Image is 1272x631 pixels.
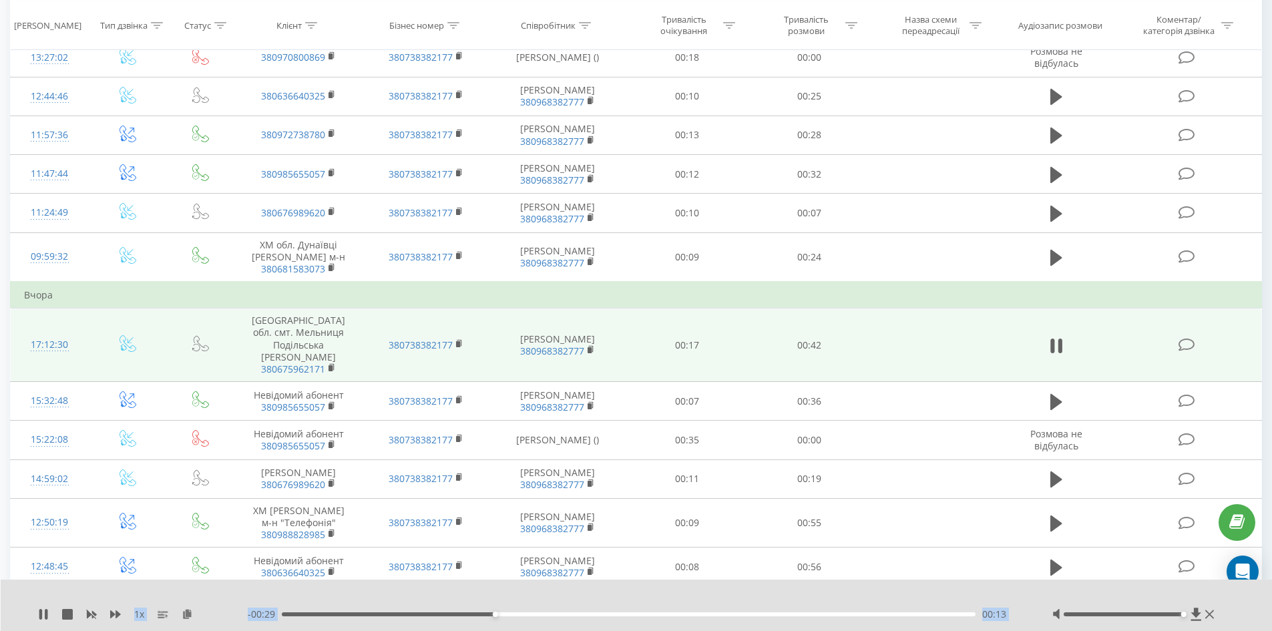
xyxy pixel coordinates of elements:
[626,116,749,154] td: 00:13
[184,19,211,31] div: Статус
[261,128,325,141] a: 380972738780
[895,14,966,37] div: Назва схеми переадресації
[24,554,75,580] div: 12:48:45
[261,566,325,579] a: 380636640325
[235,232,362,282] td: ХМ обл. Дунаївці [PERSON_NAME] м-н
[520,135,584,148] a: 380968382777
[749,194,871,232] td: 00:07
[749,38,871,77] td: 00:00
[489,77,626,116] td: [PERSON_NAME]
[520,256,584,269] a: 380968382777
[389,206,453,219] a: 380738382177
[134,608,144,621] span: 1 x
[1227,556,1259,588] div: Open Intercom Messenger
[771,14,842,37] div: Тривалість розмови
[1030,427,1082,452] span: Розмова не відбулась
[261,478,325,491] a: 380676989620
[489,548,626,586] td: [PERSON_NAME]
[626,548,749,586] td: 00:08
[389,395,453,407] a: 380738382177
[261,168,325,180] a: 380985655057
[261,89,325,102] a: 380636640325
[261,439,325,452] a: 380985655057
[235,421,362,459] td: Невідомий абонент
[520,522,584,535] a: 380968382777
[520,478,584,491] a: 380968382777
[100,19,148,31] div: Тип дзвінка
[492,612,497,617] div: Accessibility label
[520,566,584,579] a: 380968382777
[489,421,626,459] td: [PERSON_NAME] ()
[1181,612,1187,617] div: Accessibility label
[261,401,325,413] a: 380985655057
[489,155,626,194] td: [PERSON_NAME]
[749,232,871,282] td: 00:24
[24,466,75,492] div: 14:59:02
[648,14,720,37] div: Тривалість очікування
[248,608,282,621] span: - 00:29
[389,250,453,263] a: 380738382177
[749,155,871,194] td: 00:32
[24,161,75,187] div: 11:47:44
[261,51,325,63] a: 380970800869
[749,77,871,116] td: 00:25
[235,382,362,421] td: Невідомий абонент
[749,548,871,586] td: 00:56
[24,200,75,226] div: 11:24:49
[520,212,584,225] a: 380968382777
[24,388,75,414] div: 15:32:48
[261,206,325,219] a: 380676989620
[520,95,584,108] a: 380968382777
[276,19,302,31] div: Клієнт
[489,116,626,154] td: [PERSON_NAME]
[626,38,749,77] td: 00:18
[24,427,75,453] div: 15:22:08
[521,19,576,31] div: Співробітник
[520,401,584,413] a: 380968382777
[626,77,749,116] td: 00:10
[626,459,749,498] td: 00:11
[489,382,626,421] td: [PERSON_NAME]
[11,282,1262,308] td: Вчора
[235,548,362,586] td: Невідомий абонент
[520,345,584,357] a: 380968382777
[235,498,362,548] td: ХМ [PERSON_NAME] м-н "Телефонія"
[235,308,362,382] td: [GEOGRAPHIC_DATA] обл. смт. Мельниця Подільська [PERSON_NAME]
[389,516,453,529] a: 380738382177
[489,38,626,77] td: [PERSON_NAME] ()
[626,382,749,421] td: 00:07
[261,262,325,275] a: 380681583073
[389,128,453,141] a: 380738382177
[489,498,626,548] td: [PERSON_NAME]
[389,51,453,63] a: 380738382177
[749,382,871,421] td: 00:36
[1140,14,1218,37] div: Коментар/категорія дзвінка
[749,459,871,498] td: 00:19
[389,472,453,485] a: 380738382177
[389,19,444,31] div: Бізнес номер
[389,560,453,573] a: 380738382177
[389,433,453,446] a: 380738382177
[14,19,81,31] div: [PERSON_NAME]
[520,174,584,186] a: 380968382777
[982,608,1006,621] span: 00:13
[626,498,749,548] td: 00:09
[489,459,626,498] td: [PERSON_NAME]
[626,155,749,194] td: 00:12
[489,194,626,232] td: [PERSON_NAME]
[261,528,325,541] a: 380988828985
[261,363,325,375] a: 380675962171
[749,116,871,154] td: 00:28
[24,244,75,270] div: 09:59:32
[24,509,75,536] div: 12:50:19
[235,459,362,498] td: [PERSON_NAME]
[749,421,871,459] td: 00:00
[749,498,871,548] td: 00:55
[389,168,453,180] a: 380738382177
[24,122,75,148] div: 11:57:36
[389,339,453,351] a: 380738382177
[626,308,749,382] td: 00:17
[1018,19,1102,31] div: Аудіозапис розмови
[24,83,75,110] div: 12:44:46
[626,421,749,459] td: 00:35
